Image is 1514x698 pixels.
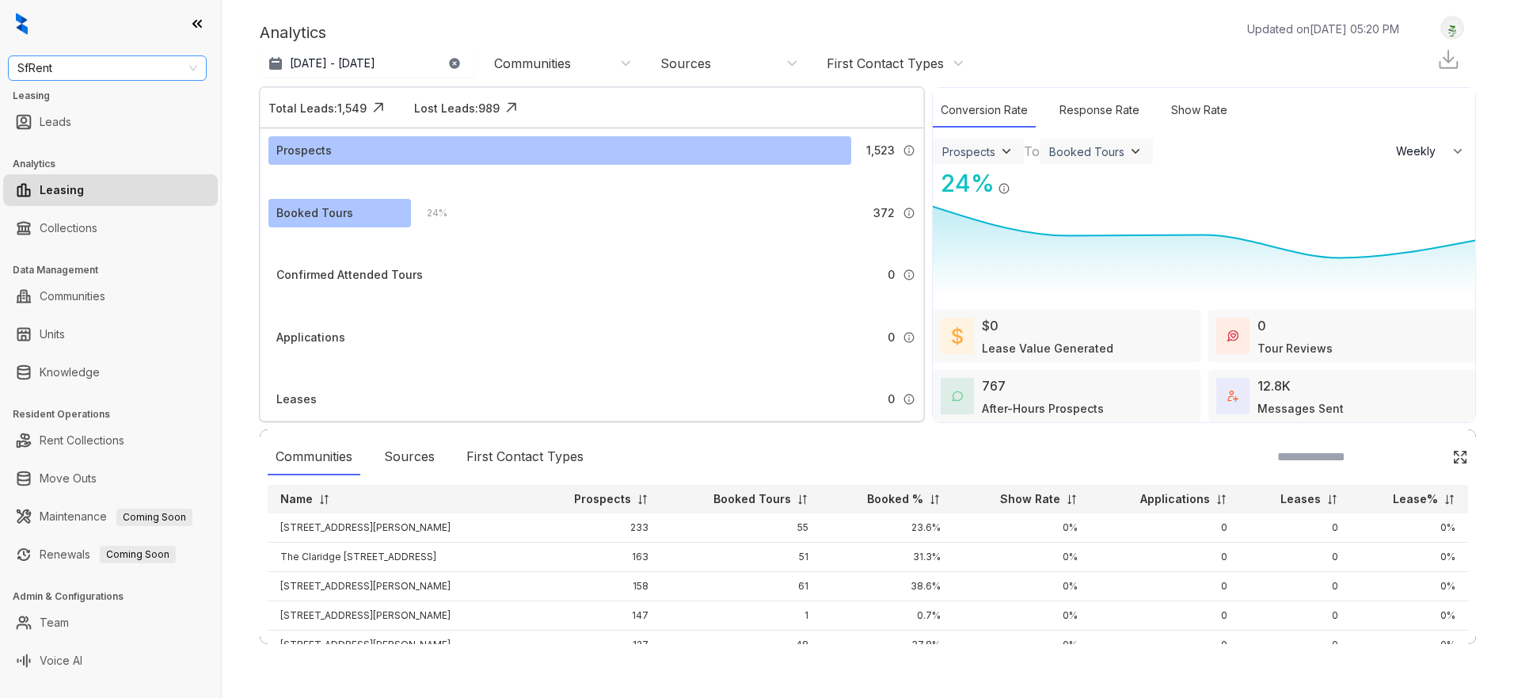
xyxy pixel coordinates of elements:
img: AfterHoursConversations [952,391,963,402]
li: Maintenance [3,501,218,532]
td: 0 [1090,601,1240,631]
li: Rent Collections [3,425,218,456]
td: 0% [1351,543,1468,572]
td: 0 [1090,631,1240,660]
li: Team [3,607,218,639]
a: Knowledge [40,357,100,388]
td: [STREET_ADDRESS][PERSON_NAME] [268,631,528,660]
p: Name [280,491,313,507]
button: Weekly [1387,137,1475,166]
img: Download [1436,48,1460,71]
span: 372 [873,204,895,222]
td: 0% [1351,601,1468,631]
p: Prospects [574,491,631,507]
img: Info [903,269,915,281]
span: Coming Soon [100,546,176,563]
img: sorting [1444,494,1455,505]
p: Booked Tours [713,491,791,507]
img: Info [903,393,915,406]
div: Sources [660,55,711,72]
img: sorting [1215,494,1227,505]
div: 24 % [933,166,995,201]
td: 37.8% [821,631,953,660]
img: TourReviews [1227,330,1238,341]
img: Info [903,207,915,219]
td: 0 [1240,543,1351,572]
img: Info [903,331,915,344]
img: LeaseValue [952,326,963,345]
div: Prospects [276,142,332,159]
a: RenewalsComing Soon [40,539,176,570]
img: sorting [1066,494,1078,505]
li: Collections [3,212,218,244]
td: 0% [1351,631,1468,660]
td: 158 [528,572,661,601]
td: [STREET_ADDRESS][PERSON_NAME] [268,513,528,543]
img: Click Icon [1452,449,1468,465]
img: SearchIcon [1419,450,1432,463]
td: 0 [1240,513,1351,543]
h3: Admin & Configurations [13,589,221,604]
td: 0% [953,543,1090,572]
h3: Data Management [13,263,221,277]
p: [DATE] - [DATE] [290,55,375,71]
img: Info [903,144,915,157]
img: Click Icon [1010,168,1034,192]
div: First Contact Types [458,439,592,475]
img: logo [16,13,28,35]
img: sorting [797,494,808,505]
a: Team [40,607,69,639]
img: UserAvatar [1441,20,1463,36]
td: 0 [1090,513,1240,543]
span: 1,523 [866,142,895,159]
img: Click Icon [500,96,523,120]
td: 0% [953,513,1090,543]
div: 24 % [411,204,447,222]
img: sorting [318,494,330,505]
div: Total Leads: 1,549 [268,100,367,116]
td: 233 [528,513,661,543]
td: The Claridge [STREET_ADDRESS] [268,543,528,572]
div: Lease Value Generated [982,340,1113,357]
td: 23.6% [821,513,953,543]
td: 0 [1240,572,1351,601]
td: 0 [1090,543,1240,572]
td: [STREET_ADDRESS][PERSON_NAME] [268,601,528,631]
span: Coming Soon [116,509,192,526]
div: Conversion Rate [933,93,1036,128]
p: Show Rate [1000,491,1060,507]
p: Applications [1140,491,1210,507]
img: ViewFilterArrow [999,143,1014,159]
td: [STREET_ADDRESS][PERSON_NAME] [268,572,528,601]
div: Lost Leads: 989 [414,100,500,116]
h3: Resident Operations [13,407,221,421]
div: Communities [494,55,571,72]
p: Lease% [1393,491,1438,507]
div: Messages Sent [1257,400,1344,417]
td: 51 [661,543,821,572]
td: 0% [953,631,1090,660]
td: 1 [661,601,821,631]
a: Voice AI [40,645,82,677]
td: 0% [953,572,1090,601]
p: Leases [1280,491,1321,507]
td: 0% [953,601,1090,631]
span: Weekly [1396,143,1444,159]
li: Leads [3,106,218,138]
div: 0 [1257,316,1266,335]
img: TotalFum [1227,391,1238,402]
div: Prospects [942,145,995,158]
div: Booked Tours [1049,145,1124,158]
img: ViewFilterArrow [1128,143,1143,159]
div: Tour Reviews [1257,340,1333,357]
a: Units [40,318,65,350]
li: Communities [3,280,218,312]
td: 48 [661,631,821,660]
span: SfRent [17,56,197,80]
td: 0% [1351,513,1468,543]
td: 0 [1240,631,1351,660]
span: 0 [888,391,895,408]
li: Knowledge [3,357,218,388]
div: Response Rate [1052,93,1147,128]
a: Communities [40,280,105,312]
